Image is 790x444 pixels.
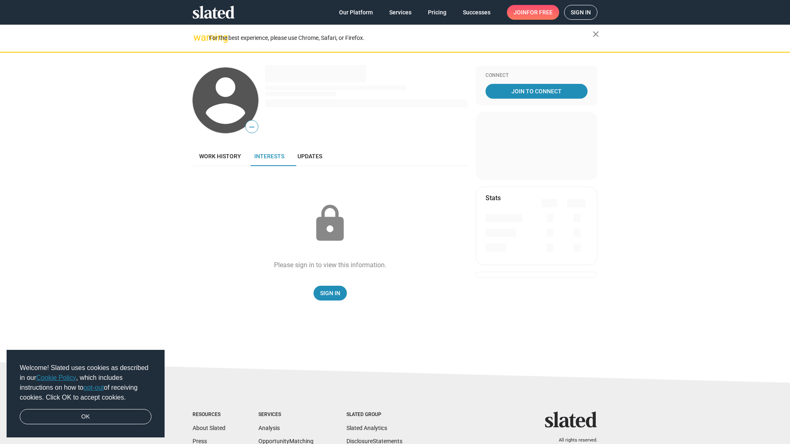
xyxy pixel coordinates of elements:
span: Our Platform [339,5,373,20]
span: Join To Connect [487,84,586,99]
span: Updates [297,153,322,160]
div: For the best experience, please use Chrome, Safari, or Firefox. [209,32,592,44]
a: Joinfor free [507,5,559,20]
span: — [246,122,258,132]
a: Join To Connect [486,84,588,99]
span: Interests [254,153,284,160]
a: About Slated [193,425,225,431]
div: Connect [486,72,588,79]
a: Pricing [421,5,453,20]
a: Sign in [564,5,597,20]
a: Updates [291,146,329,166]
a: Our Platform [332,5,379,20]
div: Resources [193,412,225,418]
a: Sign In [314,286,347,301]
a: dismiss cookie message [20,409,151,425]
mat-icon: close [591,29,601,39]
mat-card-title: Stats [486,194,501,202]
mat-icon: lock [309,203,351,244]
span: Pricing [428,5,446,20]
span: Join [513,5,553,20]
span: Sign in [571,5,591,19]
span: Services [389,5,411,20]
div: cookieconsent [7,350,165,438]
a: opt-out [84,384,104,391]
div: Services [258,412,314,418]
div: Slated Group [346,412,402,418]
span: for free [527,5,553,20]
mat-icon: warning [193,32,203,42]
a: Cookie Policy [36,374,76,381]
a: Successes [456,5,497,20]
a: Services [383,5,418,20]
div: Please sign in to view this information. [274,261,386,269]
a: Work history [193,146,248,166]
span: Successes [463,5,490,20]
a: Interests [248,146,291,166]
span: Work history [199,153,241,160]
a: Slated Analytics [346,425,387,431]
a: Analysis [258,425,280,431]
span: Sign In [320,286,340,301]
span: Welcome! Slated uses cookies as described in our , which includes instructions on how to of recei... [20,363,151,402]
